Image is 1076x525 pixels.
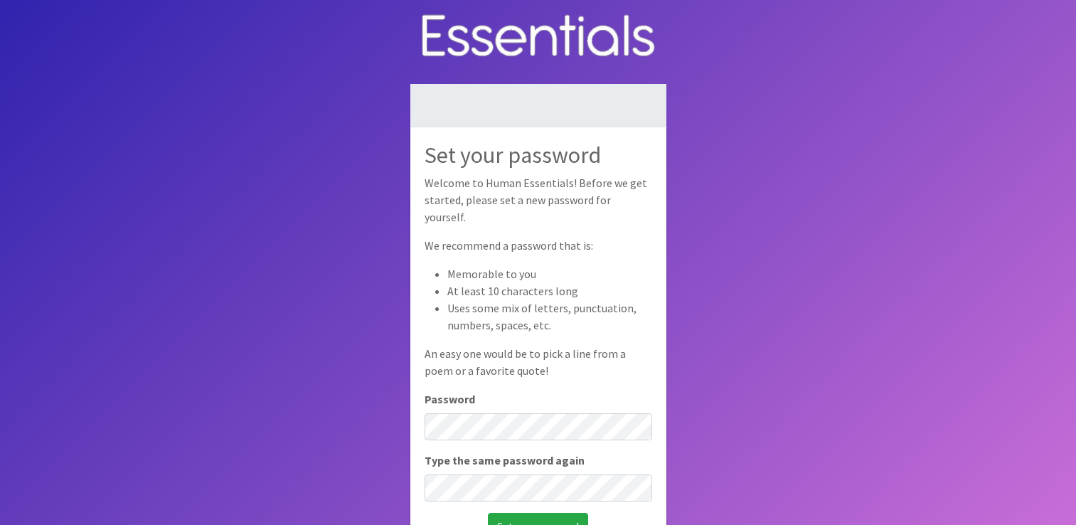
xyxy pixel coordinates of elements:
[425,174,652,226] p: Welcome to Human Essentials! Before we get started, please set a new password for yourself.
[425,452,585,469] label: Type the same password again
[447,282,652,299] li: At least 10 characters long
[425,142,652,169] h2: Set your password
[447,299,652,334] li: Uses some mix of letters, punctuation, numbers, spaces, etc.
[425,345,652,379] p: An easy one would be to pick a line from a poem or a favorite quote!
[425,237,652,254] p: We recommend a password that is:
[425,391,475,408] label: Password
[447,265,652,282] li: Memorable to you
